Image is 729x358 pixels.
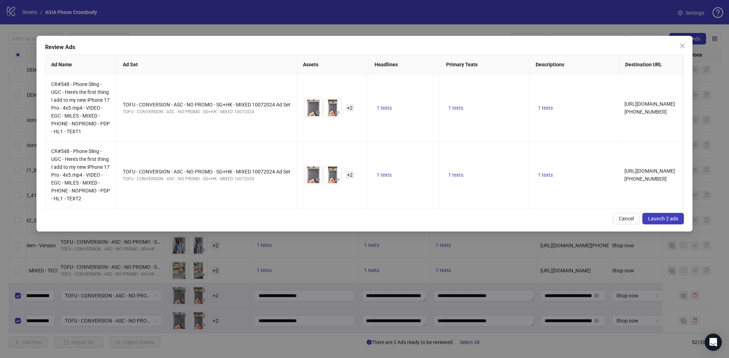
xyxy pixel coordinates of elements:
button: Preview [333,175,342,184]
img: Asset 1 [304,166,322,184]
div: Review Ads [45,43,684,52]
th: Descriptions [530,55,619,75]
button: 1 texts [445,104,466,112]
span: + 2 [346,171,354,179]
div: TOFU - CONVERSION - ASC - NO PROMO - SG+HK - MIXED 10072024 [123,109,290,115]
button: 1 texts [445,171,466,179]
span: 1 texts [377,105,392,111]
div: TOFU - CONVERSION - ASC - NO PROMO - SG+HK - MIXED 10072024 Ad Set [123,168,290,176]
button: Preview [333,108,342,117]
span: CR#548 - Phone Sling - UGC - Here's the first thing I add to my new iPhone 17 Pro - 4x5.mp4 - VID... [51,148,110,201]
button: Preview [314,108,322,117]
span: Launch 2 ads [648,216,678,221]
th: Ad Name [45,55,117,75]
span: close [680,43,685,49]
div: TOFU - CONVERSION - ASC - NO PROMO - SG+HK - MIXED 10072024 [123,176,290,182]
div: Open Intercom Messenger [705,334,722,351]
span: 1 texts [377,172,392,178]
span: Cancel [619,216,634,221]
span: 1 texts [538,172,553,178]
span: eye [335,110,340,115]
span: CR#548 - Phone Sling - UGC - Here's the first thing I add to my new iPhone 17 Pro - 4x5.mp4 - VID... [51,81,110,134]
span: 1 texts [448,105,463,111]
span: [URL][DOMAIN_NAME][PHONE_NUMBER] [624,168,675,182]
span: 1 texts [538,105,553,111]
button: Launch 2 ads [642,213,684,224]
th: Ad Set [117,55,297,75]
span: [URL][DOMAIN_NAME][PHONE_NUMBER] [624,101,675,115]
button: Close [677,40,688,52]
button: 1 texts [535,104,556,112]
img: Asset 2 [324,166,342,184]
th: Headlines [369,55,440,75]
div: TOFU - CONVERSION - ASC - NO PROMO - SG+HK - MIXED 10072024 Ad Set [123,101,290,109]
span: eye [315,110,320,115]
button: Preview [314,175,322,184]
th: Primary Texts [440,55,530,75]
img: Asset 1 [304,99,322,117]
img: Asset 2 [324,99,342,117]
button: 1 texts [374,171,395,179]
span: eye [335,177,340,182]
button: 1 texts [535,171,556,179]
button: 1 texts [374,104,395,112]
button: Cancel [613,213,639,224]
span: 1 texts [448,172,463,178]
span: + 2 [346,104,354,112]
th: Assets [297,55,369,75]
span: eye [315,177,320,182]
